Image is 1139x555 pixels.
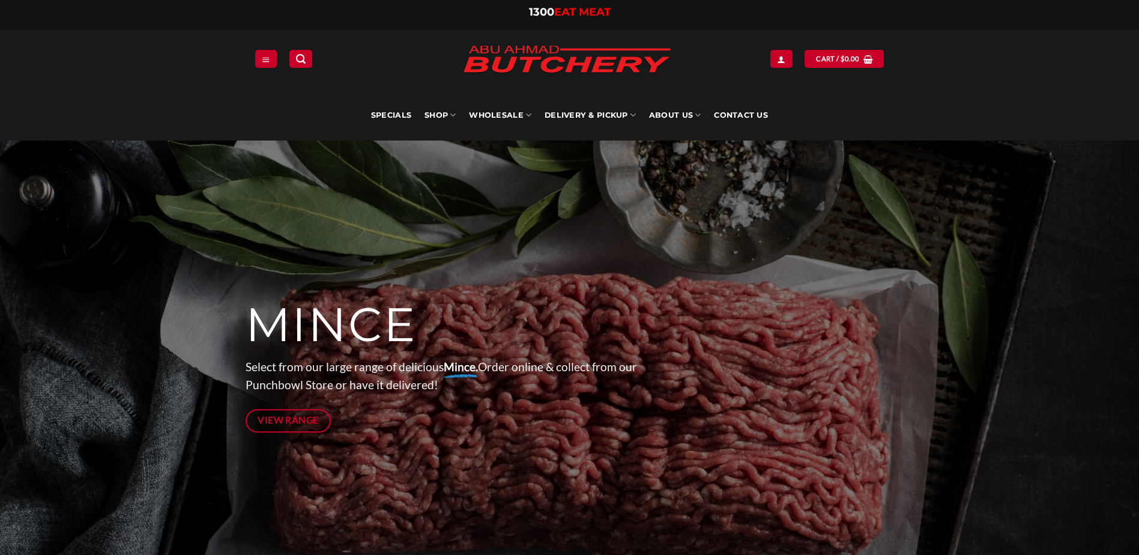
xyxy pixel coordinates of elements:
img: Abu Ahmad Butchery [453,37,681,83]
a: Delivery & Pickup [545,90,636,141]
a: View Range [246,409,331,432]
a: View cart [805,50,884,67]
a: 1300EAT MEAT [529,5,611,19]
span: Select from our large range of delicious Order online & collect from our Punchbowl Store or have ... [246,360,637,392]
a: SHOP [424,90,456,141]
a: Contact Us [714,90,768,141]
bdi: 0.00 [841,55,860,62]
span: Cart / [816,53,859,64]
a: Login [770,50,792,67]
a: Search [289,50,312,67]
a: Specials [371,90,411,141]
a: About Us [649,90,701,141]
span: EAT MEAT [554,5,611,19]
a: Menu [255,50,277,67]
a: Wholesale [469,90,531,141]
span: MINCE [246,296,417,354]
span: View Range [258,413,319,428]
span: $ [841,53,845,64]
span: 1300 [529,5,554,19]
strong: Mince. [444,360,478,374]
